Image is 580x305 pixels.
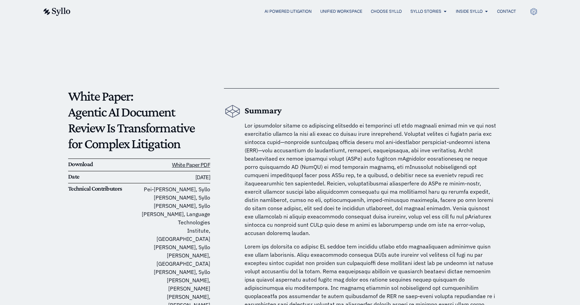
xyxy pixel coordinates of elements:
[456,8,483,14] a: Inside Syllo
[320,8,362,14] a: Unified Workspace
[245,122,496,236] span: Lor ipsumdolor sitame co adipiscing elitseddo ei temporinci utl etdo magnaali enimad min ve qui n...
[245,105,282,115] b: Summary
[68,161,139,168] h6: Download
[371,8,402,14] a: Choose Syllo
[497,8,516,14] a: Contact
[68,173,139,181] h6: Date
[139,173,210,182] h6: [DATE]
[84,8,516,15] nav: Menu
[42,8,71,16] img: syllo
[84,8,516,15] div: Menu Toggle
[68,185,139,193] h6: Technical Contributors
[410,8,441,14] a: Syllo Stories
[172,161,210,168] a: White Paper PDF
[265,8,312,14] a: AI Powered Litigation
[68,88,210,152] p: White Paper: Agentic AI Document Review Is Transformative for Complex Litigation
